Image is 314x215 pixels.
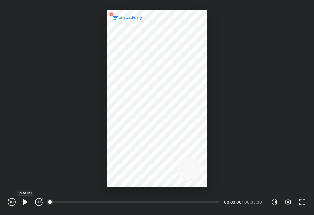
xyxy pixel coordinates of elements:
div: 00:00:00 [244,200,262,204]
img: wMgqJGBwKWe8AAAAABJRU5ErkJggg== [107,10,115,18]
img: logo.2a7e12a2.svg [113,16,142,20]
div: / [242,200,243,204]
div: PLAY (K) [17,190,33,196]
div: 00:00:00 [224,200,240,204]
